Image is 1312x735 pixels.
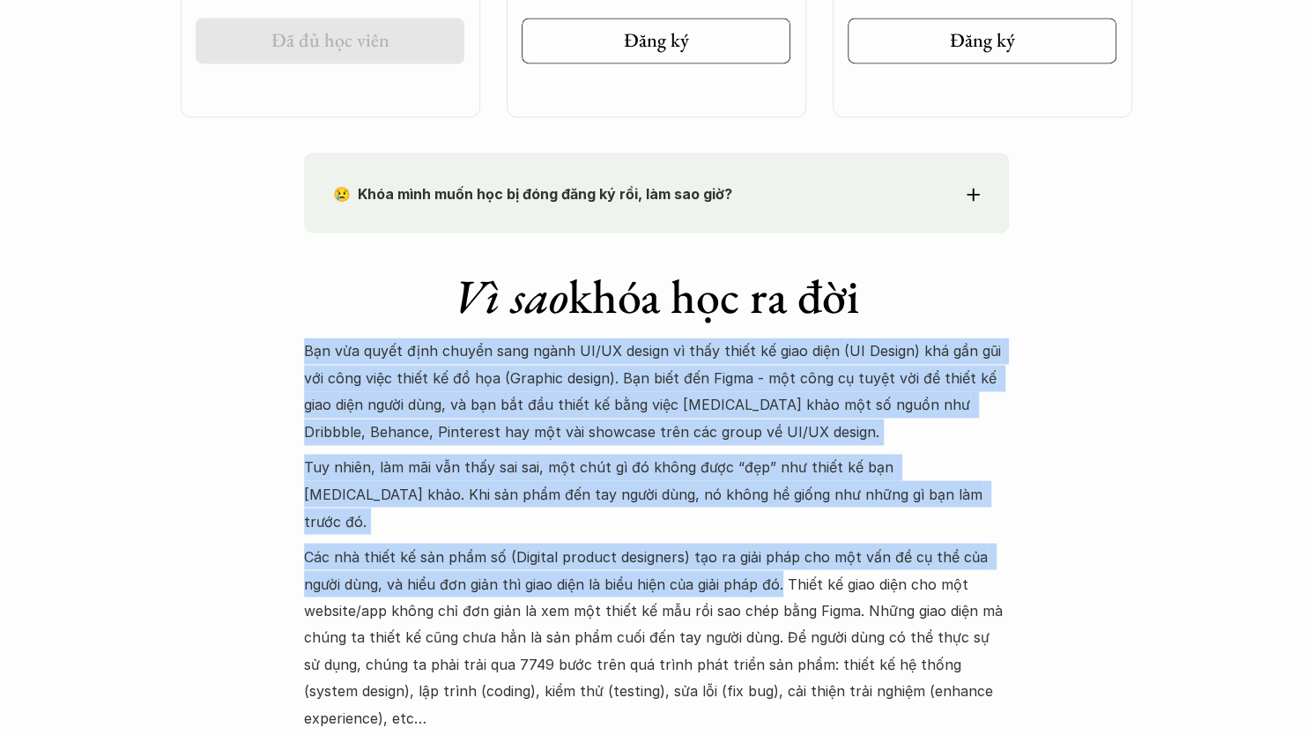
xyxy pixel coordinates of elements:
[304,543,1009,731] p: Các nhà thiết kế sản phẩm số (Digital product designers) tạo ra giải pháp cho một vấn đề cụ thể c...
[271,29,389,52] h5: Đã đủ học viên
[333,185,732,203] strong: 😢 Khóa mình muốn học bị đóng đăng ký rồi, làm sao giờ?
[453,265,568,327] em: Vì sao
[950,29,1015,52] h5: Đăng ký
[304,454,1009,534] p: Tuy nhiên, làm mãi vẫn thấy sai sai, một chút gì đó không được “đẹp” như thiết kế bạn [MEDICAL_DA...
[304,268,1009,325] h1: khóa học ra đời
[304,338,1009,445] p: Bạn vừa quyết định chuyển sang ngành UI/UX design vì thấy thiết kế giao diện (UI Design) khá gần ...
[848,18,1116,63] a: Đăng ký
[624,29,689,52] h5: Đăng ký
[522,18,790,63] a: Đăng ký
